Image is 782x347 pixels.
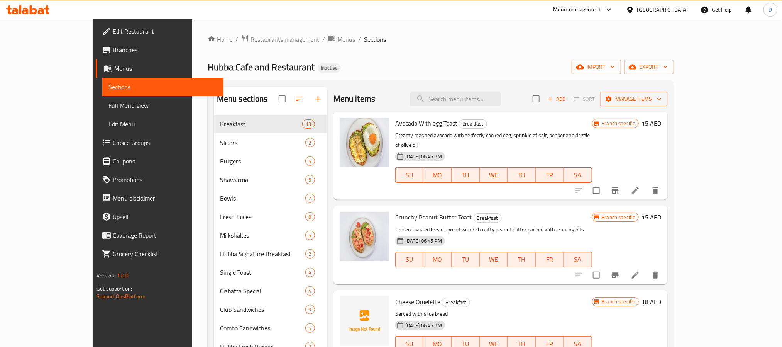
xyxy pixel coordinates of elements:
span: SU [399,170,421,181]
div: Milkshakes5 [214,226,327,245]
button: Branch-specific-item [606,266,625,284]
button: import [572,60,621,74]
span: SA [567,170,589,181]
span: Select section [528,91,544,107]
li: / [235,35,238,44]
div: Inactive [318,63,341,73]
button: MO [423,252,452,267]
span: Sections [364,35,386,44]
div: items [302,119,315,129]
span: [DATE] 06:45 PM [402,322,445,329]
span: TH [511,170,533,181]
span: Select to update [588,182,604,199]
img: Crunchy Peanut Butter Toast [340,212,389,261]
div: Club Sandwiches9 [214,300,327,319]
div: Breakfast [220,119,303,129]
h6: 15 AED [642,118,662,129]
button: TH [508,252,536,267]
span: Version: [96,270,115,281]
div: Sliders [220,138,305,147]
span: Breakfast [474,214,501,223]
div: Burgers5 [214,152,327,170]
li: / [322,35,325,44]
button: delete [646,266,665,284]
a: Choice Groups [96,133,223,152]
span: Full Menu View [108,101,217,110]
div: items [305,156,315,166]
div: items [305,249,315,259]
div: Breakfast13 [214,115,327,133]
div: Shawarma5 [214,170,327,189]
span: Coverage Report [113,231,217,240]
button: Branch-specific-item [606,181,625,200]
a: Grocery Checklist [96,245,223,263]
span: 4 [306,287,315,295]
span: Burgers [220,156,305,166]
span: 4 [306,269,315,276]
span: 8 [306,213,315,221]
div: Sliders2 [214,133,327,152]
span: 1.0.0 [117,270,129,281]
input: search [410,92,501,106]
span: TH [511,254,533,265]
span: Club Sandwiches [220,305,305,314]
span: Ciabatta Special [220,286,305,296]
div: Hubba Signature Breakfast2 [214,245,327,263]
span: Edit Menu [108,119,217,129]
h2: Menu items [333,93,376,105]
li: / [358,35,361,44]
div: items [305,323,315,333]
span: MO [427,254,449,265]
span: TU [455,170,477,181]
h6: 18 AED [642,296,662,307]
nav: breadcrumb [208,34,674,44]
span: 5 [306,176,315,184]
span: Breakfast [459,119,487,128]
div: [GEOGRAPHIC_DATA] [637,5,688,14]
a: Upsell [96,208,223,226]
span: Edit Restaurant [113,27,217,36]
button: FR [536,252,564,267]
span: Shawarma [220,175,305,184]
p: Golden toasted bread spread with rich nutty peanut butter packed with crunchy bits [395,225,592,235]
span: Restaurants management [251,35,319,44]
a: Full Menu View [102,96,223,115]
div: items [305,175,315,184]
div: Bowls2 [214,189,327,208]
span: Sections [108,82,217,92]
span: Coupons [113,156,217,166]
span: Select to update [588,267,604,283]
button: Manage items [600,92,668,106]
span: Bowls [220,194,305,203]
span: Select all sections [274,91,290,107]
span: 2 [306,195,315,202]
span: Grocery Checklist [113,249,217,259]
a: Support.OpsPlatform [96,291,146,301]
div: Ciabatta Special4 [214,282,327,300]
span: Sort sections [290,90,309,108]
button: FR [536,167,564,183]
button: TH [508,167,536,183]
span: Menus [114,64,217,73]
a: Edit menu item [631,270,640,280]
div: Combo Sandwiches5 [214,319,327,337]
button: SU [395,252,424,267]
span: Branch specific [599,120,638,127]
a: Coupons [96,152,223,170]
button: TU [452,252,480,267]
a: Menu disclaimer [96,189,223,208]
div: Fresh Juices [220,212,305,221]
span: TU [455,254,477,265]
a: Promotions [96,170,223,189]
div: items [305,138,315,147]
div: Hubba Signature Breakfast [220,249,305,259]
div: Breakfast [459,119,487,129]
span: SA [567,254,589,265]
button: WE [480,252,508,267]
div: Combo Sandwiches [220,323,305,333]
span: MO [427,170,449,181]
div: items [305,231,315,240]
button: TU [452,167,480,183]
div: Menu-management [553,5,601,14]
